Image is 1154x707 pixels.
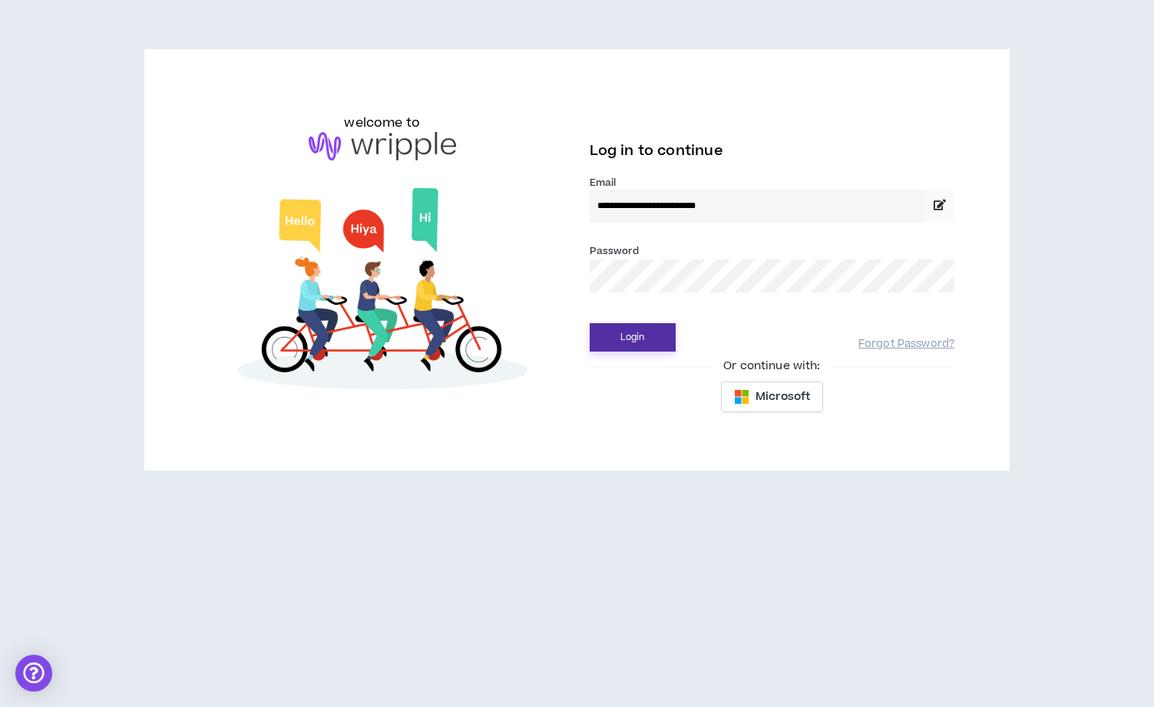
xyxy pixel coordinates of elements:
[15,655,52,692] div: Open Intercom Messenger
[344,114,420,132] h6: welcome to
[858,337,954,352] a: Forgot Password?
[590,244,640,258] label: Password
[590,323,676,352] button: Login
[721,382,823,412] button: Microsoft
[713,358,831,375] span: Or continue with:
[309,132,456,161] img: logo-brand.png
[200,176,565,407] img: Welcome to Wripple
[590,141,723,160] span: Log in to continue
[590,176,955,190] label: Email
[756,388,810,405] span: Microsoft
